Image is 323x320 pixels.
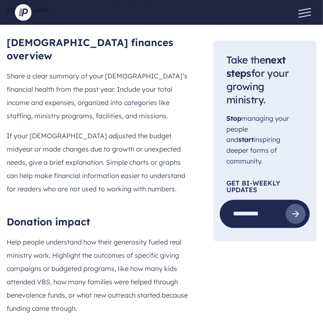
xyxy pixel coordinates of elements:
[226,54,286,80] span: next steps
[7,69,193,122] p: Share a clear summary of your [DEMOGRAPHIC_DATA]’s financial health from the past year. Include y...
[226,54,289,106] span: Take the for your growing ministry.
[226,114,303,167] p: managing your people and inspiring deeper forms of community.
[7,129,193,195] p: If your [DEMOGRAPHIC_DATA] adjusted the budget midyear or made changes due to growth or unexpecte...
[7,215,193,229] h3: Donation impact
[226,115,241,123] span: Stop
[7,235,193,315] p: Help people understand how their generosity fueled real ministry work. Highlight the outcomes of ...
[226,180,303,193] p: Get Bi-Weekly Updates
[238,136,254,144] span: start
[7,36,193,63] h3: [DEMOGRAPHIC_DATA] finances overview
